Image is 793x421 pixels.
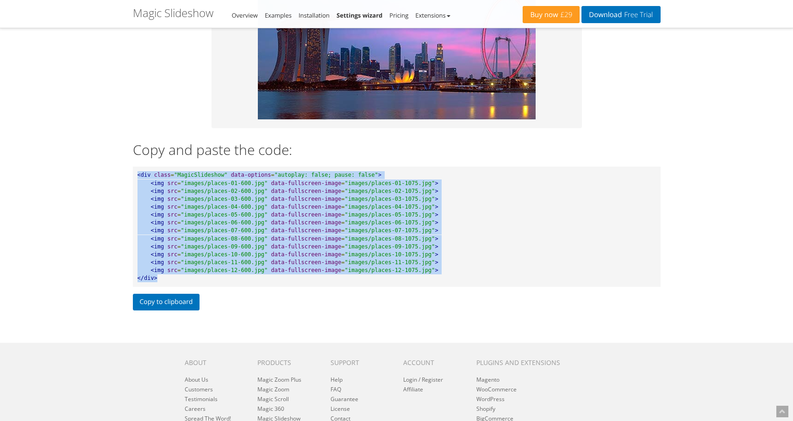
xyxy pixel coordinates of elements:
[133,7,213,19] h1: Magic Slideshow
[177,243,181,250] span: =
[232,11,258,19] a: Overview
[150,204,164,210] span: <img
[389,11,408,19] a: Pricing
[345,204,435,210] span: "images/places-04-1075.jpg"
[476,376,500,384] a: Magento
[345,227,435,234] span: "images/places-07-1075.jpg"
[177,204,181,210] span: =
[177,251,181,258] span: =
[137,275,157,281] span: </div>
[435,251,438,258] span: >
[476,385,517,393] a: WooCommerce
[331,385,341,393] a: FAQ
[415,11,450,19] a: Extensions
[341,219,344,226] span: =
[177,235,181,242] span: =
[341,204,344,210] span: =
[150,180,164,186] span: <img
[435,204,438,210] span: >
[341,188,344,194] span: =
[271,188,342,194] span: data-fullscreen-image
[181,219,268,226] span: "images/places-06-600.jpg"
[341,259,344,266] span: =
[299,11,330,19] a: Installation
[558,11,573,19] span: £29
[331,359,389,366] h6: Support
[257,359,316,366] h6: Products
[174,172,228,178] span: "MagicSlideshow"
[275,172,378,178] span: "autoplay: false; pause: false"
[581,6,660,23] a: DownloadFree Trial
[257,405,284,413] a: Magic 360
[168,180,178,186] span: src
[181,251,268,258] span: "images/places-10-600.jpg"
[341,235,344,242] span: =
[168,204,178,210] span: src
[345,235,435,242] span: "images/places-08-1075.jpg"
[185,376,208,384] a: About Us
[476,359,572,366] h6: Plugins and extensions
[181,196,268,202] span: "images/places-03-600.jpg"
[403,359,462,366] h6: Account
[622,11,653,19] span: Free Trial
[271,243,342,250] span: data-fullscreen-image
[181,243,268,250] span: "images/places-09-600.jpg"
[341,267,344,273] span: =
[150,227,164,234] span: <img
[435,188,438,194] span: >
[345,251,435,258] span: "images/places-10-1075.jpg"
[476,395,505,403] a: WordPress
[181,188,268,194] span: "images/places-02-600.jpg"
[185,395,218,403] a: Testimonials
[133,294,200,310] button: Copy to clipboard
[177,227,181,234] span: =
[177,267,181,273] span: =
[168,219,178,226] span: src
[271,172,275,178] span: =
[331,376,343,384] a: Help
[177,211,181,218] span: =
[341,227,344,234] span: =
[177,196,181,202] span: =
[271,196,342,202] span: data-fullscreen-image
[271,235,342,242] span: data-fullscreen-image
[345,211,435,218] span: "images/places-05-1075.jpg"
[378,172,381,178] span: >
[265,11,292,19] a: Examples
[331,405,350,413] a: License
[177,219,181,226] span: =
[257,395,289,403] a: Magic Scroll
[150,259,164,266] span: <img
[345,196,435,202] span: "images/places-03-1075.jpg"
[341,251,344,258] span: =
[177,259,181,266] span: =
[345,219,435,226] span: "images/places-06-1075.jpg"
[271,227,342,234] span: data-fullscreen-image
[150,243,164,250] span: <img
[150,267,164,273] span: <img
[271,251,342,258] span: data-fullscreen-image
[181,211,268,218] span: "images/places-05-600.jpg"
[403,385,423,393] a: Affiliate
[181,180,268,186] span: "images/places-01-600.jpg"
[435,211,438,218] span: >
[331,395,358,403] a: Guarantee
[435,219,438,226] span: >
[168,243,178,250] span: src
[150,251,164,258] span: <img
[257,385,289,393] a: Magic Zoom
[181,267,268,273] span: "images/places-12-600.jpg"
[341,243,344,250] span: =
[345,180,435,186] span: "images/places-01-1075.jpg"
[150,188,164,194] span: <img
[168,196,178,202] span: src
[345,188,435,194] span: "images/places-02-1075.jpg"
[181,259,268,266] span: "images/places-11-600.jpg"
[168,259,178,266] span: src
[133,142,661,157] h2: Copy and paste the code:
[271,267,342,273] span: data-fullscreen-image
[435,243,438,250] span: >
[150,211,164,218] span: <img
[177,180,181,186] span: =
[271,219,342,226] span: data-fullscreen-image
